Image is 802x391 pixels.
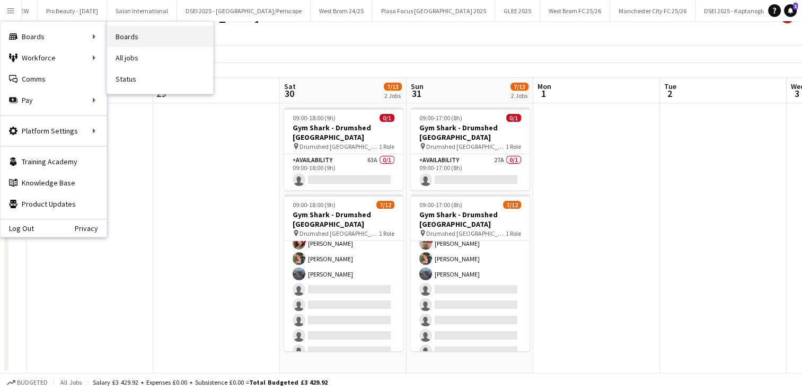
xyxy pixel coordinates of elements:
[664,82,676,91] span: Tue
[107,68,213,90] a: Status
[249,378,328,386] span: Total Budgeted £3 429.92
[284,123,403,142] h3: Gym Shark - Drumshed [GEOGRAPHIC_DATA]
[419,114,462,122] span: 09:00-17:00 (8h)
[284,156,403,361] app-card-role: ![PERSON_NAME][PERSON_NAME]![PERSON_NAME]![PERSON_NAME][PERSON_NAME][PERSON_NAME]
[506,229,521,237] span: 1 Role
[409,87,424,100] span: 31
[510,83,528,91] span: 7/13
[107,1,177,21] button: Salon International
[411,123,530,142] h3: Gym Shark - Drumshed [GEOGRAPHIC_DATA]
[299,229,379,237] span: Drumshed [GEOGRAPHIC_DATA]
[293,114,336,122] span: 09:00-18:00 (9h)
[1,47,107,68] div: Workforce
[5,377,49,388] button: Budgeted
[311,1,373,21] button: West Brom 24/25
[411,210,530,229] h3: Gym Shark - Drumshed [GEOGRAPHIC_DATA]
[793,3,798,10] span: 1
[511,92,528,100] div: 2 Jobs
[506,143,521,150] span: 1 Role
[75,224,107,233] a: Privacy
[284,154,403,190] app-card-role: Availability63A0/109:00-18:00 (9h)
[411,156,530,361] app-card-role: [PERSON_NAME]![PERSON_NAME][PERSON_NAME]![PERSON_NAME][PERSON_NAME][PERSON_NAME]
[1,68,107,90] a: Comms
[1,151,107,172] a: Training Academy
[411,154,530,190] app-card-role: Availability27A0/109:00-17:00 (8h)
[107,47,213,68] a: All jobs
[284,210,403,229] h3: Gym Shark - Drumshed [GEOGRAPHIC_DATA]
[379,229,394,237] span: 1 Role
[376,201,394,209] span: 7/12
[506,114,521,122] span: 0/1
[293,201,336,209] span: 09:00-18:00 (9h)
[58,378,84,386] span: All jobs
[1,26,107,47] div: Boards
[1,90,107,111] div: Pay
[283,87,296,100] span: 30
[373,1,495,21] button: Plasa Focus [GEOGRAPHIC_DATA] 2025
[784,4,797,17] a: 1
[380,114,394,122] span: 0/1
[384,92,401,100] div: 2 Jobs
[695,1,799,21] button: DSEI 2025 - Kaptanoglu Exhibitor
[284,108,403,190] app-job-card: 09:00-18:00 (9h)0/1Gym Shark - Drumshed [GEOGRAPHIC_DATA] Drumshed [GEOGRAPHIC_DATA]1 RoleAvailab...
[1,224,34,233] a: Log Out
[495,1,540,21] button: GLEE 2025
[540,1,610,21] button: West Brom FC 25/26
[411,194,530,351] app-job-card: 09:00-17:00 (8h)7/12Gym Shark - Drumshed [GEOGRAPHIC_DATA] Drumshed [GEOGRAPHIC_DATA]1 Role[PERSO...
[379,143,394,150] span: 1 Role
[663,87,676,100] span: 2
[1,120,107,141] div: Platform Settings
[284,82,296,91] span: Sat
[1,172,107,193] a: Knowledge Base
[537,82,551,91] span: Mon
[503,201,521,209] span: 7/12
[536,87,551,100] span: 1
[299,143,379,150] span: Drumshed [GEOGRAPHIC_DATA]
[426,143,506,150] span: Drumshed [GEOGRAPHIC_DATA]
[384,83,402,91] span: 7/13
[426,229,506,237] span: Drumshed [GEOGRAPHIC_DATA]
[1,193,107,215] a: Product Updates
[411,82,424,91] span: Sun
[177,1,311,21] button: DSEI 2025 - [GEOGRAPHIC_DATA]/Periscope
[419,201,462,209] span: 09:00-17:00 (8h)
[93,378,328,386] div: Salary £3 429.92 + Expenses £0.00 + Subsistence £0.00 =
[107,26,213,47] a: Boards
[610,1,695,21] button: Manchester City FC 25/26
[17,379,48,386] span: Budgeted
[38,1,107,21] button: Pro Beauty - [DATE]
[411,108,530,190] app-job-card: 09:00-17:00 (8h)0/1Gym Shark - Drumshed [GEOGRAPHIC_DATA] Drumshed [GEOGRAPHIC_DATA]1 RoleAvailab...
[284,194,403,351] app-job-card: 09:00-18:00 (9h)7/12Gym Shark - Drumshed [GEOGRAPHIC_DATA] Drumshed [GEOGRAPHIC_DATA]1 Role![PERS...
